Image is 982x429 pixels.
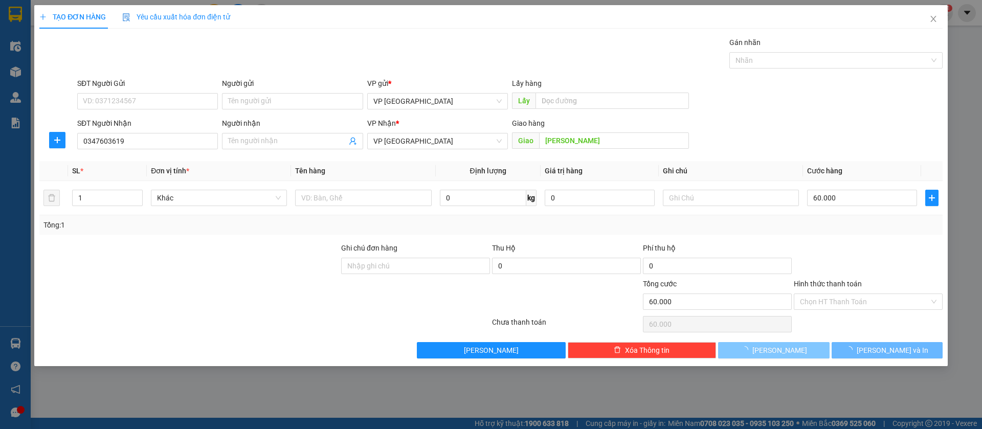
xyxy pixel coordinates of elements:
label: Ghi chú đơn hàng [341,244,397,252]
span: Giao hàng [512,119,545,127]
button: [PERSON_NAME] [718,342,829,358]
input: Dọc đường [535,93,689,109]
span: Lấy [512,93,535,109]
span: VP Sài Gòn [373,94,502,109]
div: Tổng: 1 [43,219,379,231]
span: Giá trị hàng [545,167,583,175]
span: loading [845,346,857,353]
button: plus [49,132,65,148]
span: loading [741,346,752,353]
input: 0 [545,190,655,206]
input: Ghi chú đơn hàng [341,258,490,274]
div: Người nhận [222,118,363,129]
img: icon [122,13,130,21]
span: user-add [349,137,357,145]
span: SL [72,167,80,175]
button: Close [919,5,948,34]
button: plus [925,190,939,206]
span: VP Nhận [367,119,396,127]
span: Định lượng [470,167,506,175]
span: Tên hàng [295,167,325,175]
th: Ghi chú [659,161,803,181]
span: VP Lộc Ninh [373,133,502,149]
button: [PERSON_NAME] [417,342,566,358]
span: Thu Hộ [492,244,516,252]
span: plus [926,194,938,202]
span: [PERSON_NAME] và In [857,345,928,356]
span: Đơn vị tính [151,167,189,175]
div: VP gửi [367,78,508,89]
button: deleteXóa Thông tin [568,342,717,358]
input: VD: Bàn, Ghế [295,190,431,206]
div: Phí thu hộ [643,242,792,258]
div: SĐT Người Gửi [77,78,218,89]
button: delete [43,190,60,206]
span: kg [526,190,537,206]
label: Hình thức thanh toán [794,280,862,288]
span: Khác [157,190,281,206]
input: Ghi Chú [663,190,799,206]
label: Gán nhãn [729,38,761,47]
span: Yêu cầu xuất hóa đơn điện tử [122,13,230,21]
div: Chưa thanh toán [491,317,642,334]
span: TẠO ĐƠN HÀNG [39,13,106,21]
span: Lấy hàng [512,79,542,87]
div: SĐT Người Nhận [77,118,218,129]
span: Giao [512,132,539,149]
span: plus [50,136,65,144]
input: Dọc đường [539,132,689,149]
span: close [929,15,938,23]
div: Người gửi [222,78,363,89]
span: [PERSON_NAME] [752,345,807,356]
span: plus [39,13,47,20]
span: Xóa Thông tin [625,345,669,356]
span: Cước hàng [807,167,842,175]
span: Tổng cước [643,280,677,288]
button: [PERSON_NAME] và In [832,342,943,358]
span: [PERSON_NAME] [464,345,519,356]
span: delete [614,346,621,354]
